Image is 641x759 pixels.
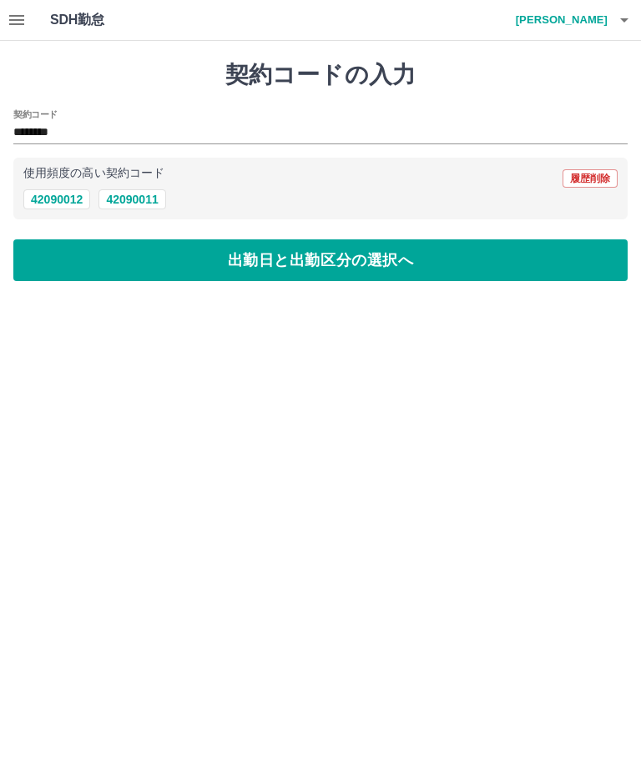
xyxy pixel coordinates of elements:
[13,239,628,281] button: 出勤日と出勤区分の選択へ
[23,168,164,179] p: 使用頻度の高い契約コード
[13,108,58,121] h2: 契約コード
[23,189,90,209] button: 42090012
[98,189,165,209] button: 42090011
[563,169,618,188] button: 履歴削除
[13,61,628,89] h1: 契約コードの入力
